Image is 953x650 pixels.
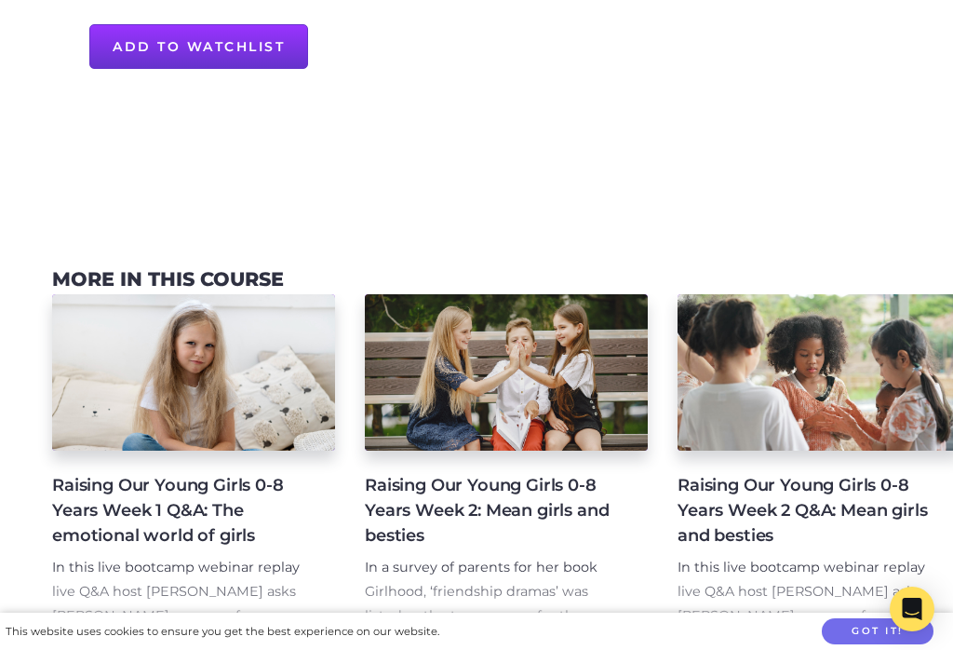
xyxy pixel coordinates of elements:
[890,587,934,631] div: Open Intercom Messenger
[365,473,618,548] h4: Raising Our Young Girls 0-8 Years Week 2: Mean girls and besties
[52,473,305,548] h4: Raising Our Young Girls 0-8 Years Week 1 Q&A: The emotional world of girls
[52,268,284,291] h3: More in this course
[6,622,439,642] div: This website uses cookies to ensure you get the best experience on our website.
[822,618,933,645] button: Got it!
[89,24,308,69] a: Add to Watchlist
[678,473,931,548] h4: Raising Our Young Girls 0-8 Years Week 2 Q&A: Mean girls and besties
